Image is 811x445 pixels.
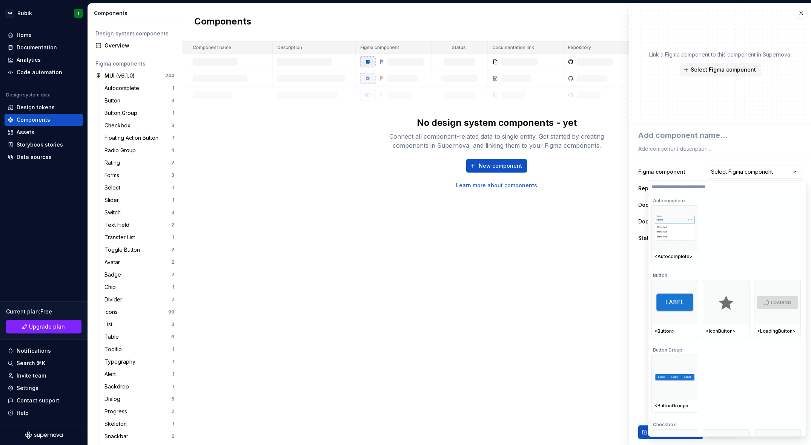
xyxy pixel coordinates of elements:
div: Button [651,268,801,280]
div: Autocomplete [651,193,801,205]
div: <IconButton> [706,328,746,334]
div: <ButtonGroup> [654,403,695,409]
div: <Autocomplete> [654,254,695,260]
div: Checkbox [651,417,801,429]
div: <LoadingButton> [757,328,798,334]
div: Button Group [651,343,801,355]
div: <Button> [654,328,695,334]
